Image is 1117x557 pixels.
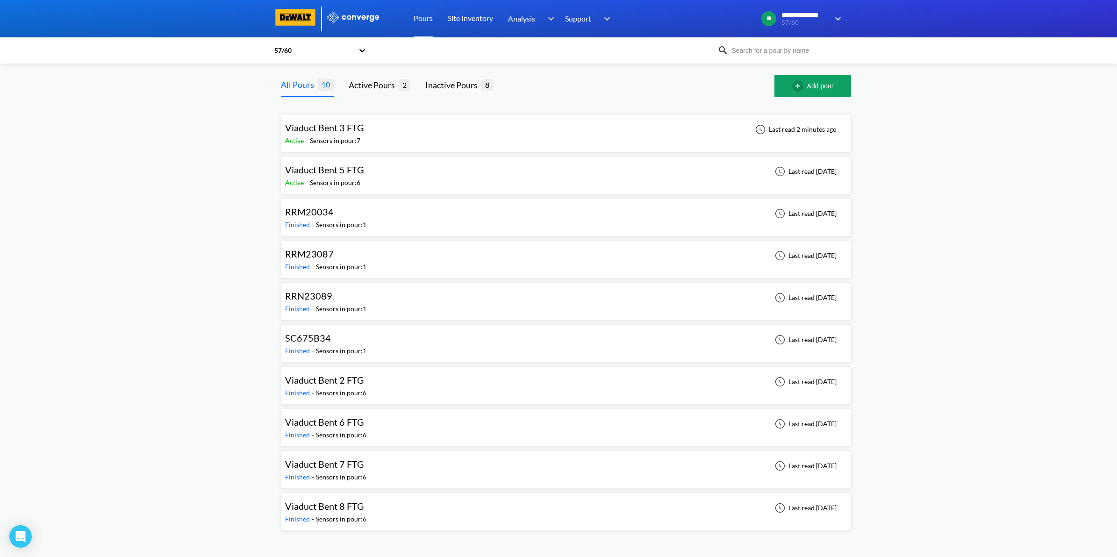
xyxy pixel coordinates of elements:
[285,248,334,259] span: RRM23087
[285,221,312,229] span: Finished
[770,418,839,429] div: Last read [DATE]
[285,164,364,175] span: Viaduct Bent 5 FTG
[542,13,557,24] img: downArrow.svg
[316,472,366,482] div: Sensors in pour: 6
[281,251,851,259] a: RRM23087Finished-Sensors in pour:1Last read [DATE]
[770,376,839,387] div: Last read [DATE]
[770,460,839,471] div: Last read [DATE]
[598,13,613,24] img: downArrow.svg
[285,290,332,301] span: RRN23089
[285,206,334,217] span: RRM20034
[285,347,312,355] span: Finished
[285,515,312,523] span: Finished
[281,209,851,217] a: RRM20034Finished-Sensors in pour:1Last read [DATE]
[312,515,316,523] span: -
[316,430,366,440] div: Sensors in pour: 6
[285,374,364,386] span: Viaduct Bent 2 FTG
[565,13,591,24] span: Support
[349,79,399,92] div: Active Pours
[750,124,839,135] div: Last read 2 minutes ago
[312,389,316,397] span: -
[281,419,851,427] a: Viaduct Bent 6 FTGFinished-Sensors in pour:6Last read [DATE]
[829,13,844,24] img: downArrow.svg
[281,503,851,511] a: Viaduct Bent 8 FTGFinished-Sensors in pour:6Last read [DATE]
[285,179,306,186] span: Active
[326,11,380,23] img: logo_ewhite.svg
[310,178,360,188] div: Sensors in pour: 6
[481,79,493,91] span: 8
[316,346,366,356] div: Sensors in pour: 1
[770,502,839,514] div: Last read [DATE]
[770,166,839,177] div: Last read [DATE]
[281,167,851,175] a: Viaduct Bent 5 FTGActive-Sensors in pour:6Last read [DATE]
[285,416,364,428] span: Viaduct Bent 6 FTG
[792,80,807,92] img: add-circle-outline.svg
[316,220,366,230] div: Sensors in pour: 1
[770,250,839,261] div: Last read [DATE]
[273,9,317,26] img: logo-dewalt.svg
[770,292,839,303] div: Last read [DATE]
[399,79,410,91] span: 2
[312,347,316,355] span: -
[281,293,851,301] a: RRN23089Finished-Sensors in pour:1Last read [DATE]
[312,305,316,313] span: -
[781,19,829,26] span: 57/60
[285,389,312,397] span: Finished
[425,79,481,92] div: Inactive Pours
[770,208,839,219] div: Last read [DATE]
[312,221,316,229] span: -
[318,79,334,90] span: 10
[316,514,366,524] div: Sensors in pour: 6
[316,388,366,398] div: Sensors in pour: 6
[285,458,364,470] span: Viaduct Bent 7 FTG
[310,136,360,146] div: Sensors in pour: 7
[285,332,331,343] span: SC675B34
[281,335,851,343] a: SC675B34Finished-Sensors in pour:1Last read [DATE]
[717,45,729,56] img: icon-search.svg
[285,136,306,144] span: Active
[729,45,842,56] input: Search for a pour by name
[273,45,354,56] div: 57/60
[285,263,312,271] span: Finished
[9,525,32,548] div: Open Intercom Messenger
[306,179,310,186] span: -
[508,13,535,24] span: Analysis
[770,334,839,345] div: Last read [DATE]
[774,75,851,97] button: Add pour
[316,304,366,314] div: Sensors in pour: 1
[285,500,364,512] span: Viaduct Bent 8 FTG
[281,78,318,91] div: All Pours
[312,263,316,271] span: -
[285,305,312,313] span: Finished
[316,262,366,272] div: Sensors in pour: 1
[306,136,310,144] span: -
[285,431,312,439] span: Finished
[285,122,364,133] span: Viaduct Bent 3 FTG
[281,125,851,133] a: Viaduct Bent 3 FTGActive-Sensors in pour:7Last read 2 minutes ago
[281,377,851,385] a: Viaduct Bent 2 FTGFinished-Sensors in pour:6Last read [DATE]
[281,461,851,469] a: Viaduct Bent 7 FTGFinished-Sensors in pour:6Last read [DATE]
[312,431,316,439] span: -
[285,473,312,481] span: Finished
[312,473,316,481] span: -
